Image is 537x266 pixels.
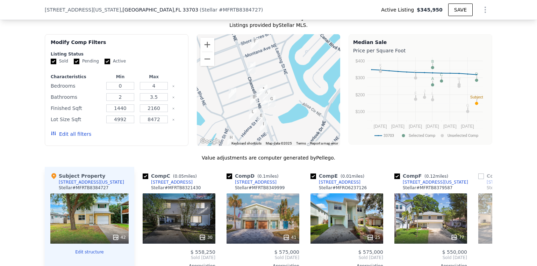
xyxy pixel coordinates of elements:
[260,120,267,132] div: 4600 Chancellor St NE
[426,124,439,129] text: [DATE]
[451,234,464,241] div: 77
[478,172,533,179] div: Comp G
[266,141,292,145] span: Map data ©2025
[51,103,102,113] div: Finished Sqft
[431,59,434,64] text: B
[227,172,281,179] div: Comp D
[199,137,222,146] a: Open this area in Google Maps (opens a new window)
[263,89,270,101] div: 1811 Massachusetts Ave NE
[431,76,434,81] text: A
[356,93,365,97] text: $200
[45,22,492,29] div: Listings provided by Stellar MLS .
[391,124,404,129] text: [DATE]
[51,74,102,80] div: Characteristics
[50,249,129,255] button: Edit structure
[143,255,215,260] span: Sold [DATE]
[229,88,236,99] div: 1735 Maryland Ave NE
[319,185,367,191] div: Stellar # MFRO6237126
[200,52,214,66] button: Zoom out
[310,172,367,179] div: Comp E
[466,103,469,108] text: G
[458,78,459,82] text: I
[296,141,306,145] a: Terms
[235,179,277,185] div: [STREET_ADDRESS]
[255,174,281,179] span: ( miles)
[394,255,467,260] span: Sold [DATE]
[51,51,182,57] div: Listing Status
[358,249,383,255] span: $ 575,000
[121,6,198,13] span: , [GEOGRAPHIC_DATA]
[268,95,275,107] div: 1820 Massachusetts Ave NE
[487,179,528,185] div: [STREET_ADDRESS]
[227,134,235,146] div: 4518 Helena St NE
[417,6,443,13] span: $345,950
[394,172,451,179] div: Comp F
[174,7,198,13] span: , FL 33703
[191,249,215,255] span: $ 558,250
[353,46,488,56] div: Price per Square Foot
[356,109,365,114] text: $100
[381,6,417,13] span: Active Listing
[478,179,528,185] a: [STREET_ADDRESS]
[51,81,102,91] div: Bedrooms
[59,185,108,191] div: Stellar # MFRTB8384727
[143,172,200,179] div: Comp C
[261,97,269,109] div: 4675 Chancellor Cir NE
[260,84,267,96] div: 1810 Maryland Ave NE
[342,174,352,179] span: 0.01
[424,89,426,93] text: J
[51,39,182,51] div: Modify Comp Filters
[249,108,257,120] div: 4651 Helena St NE
[151,185,201,191] div: Stellar # MFRTB8321430
[51,131,91,138] button: Edit all filters
[458,76,460,81] text: H
[414,70,417,74] text: E
[374,124,387,129] text: [DATE]
[310,255,383,260] span: Sold [DATE]
[319,179,360,185] div: [STREET_ADDRESS]
[353,56,488,143] svg: A chart.
[409,124,422,129] text: [DATE]
[170,174,200,179] span: ( miles)
[231,141,262,146] button: Keyboard shortcuts
[422,174,451,179] span: ( miles)
[338,174,367,179] span: ( miles)
[51,59,56,64] input: Sold
[174,174,184,179] span: 0.05
[448,3,473,16] button: SAVE
[105,59,110,64] input: Active
[51,58,68,64] label: Sold
[235,185,285,191] div: Stellar # MFRTB8349999
[202,7,217,13] span: Stellar
[200,38,214,52] button: Zoom in
[219,7,261,13] span: # MFRTB8384727
[356,59,365,64] text: $400
[172,96,175,99] button: Clear
[257,112,265,124] div: 4626 Chancellor St NE
[74,59,79,64] input: Pending
[310,179,360,185] a: [STREET_ADDRESS]
[200,6,263,13] div: ( )
[112,234,126,241] div: 42
[143,179,193,185] a: [STREET_ADDRESS]
[470,95,483,99] text: Subject
[475,72,478,76] text: D
[353,39,488,46] div: Median Sale
[403,185,452,191] div: Stellar # MFRTB8379587
[138,74,169,80] div: Max
[51,114,102,124] div: Lot Size Sqft
[431,91,434,96] text: L
[274,249,299,255] span: $ 575,000
[172,107,175,110] button: Clear
[105,74,136,80] div: Min
[227,179,277,185] a: [STREET_ADDRESS]
[51,92,102,102] div: Bathrooms
[248,62,256,74] div: 4919 Chancellor St NE
[442,249,467,255] span: $ 550,000
[257,87,265,98] div: 4719 Chancellor St NE
[367,234,380,241] div: 25
[414,91,417,95] text: F
[59,179,124,185] div: [STREET_ADDRESS][US_STATE]
[394,179,468,185] a: [STREET_ADDRESS][US_STATE]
